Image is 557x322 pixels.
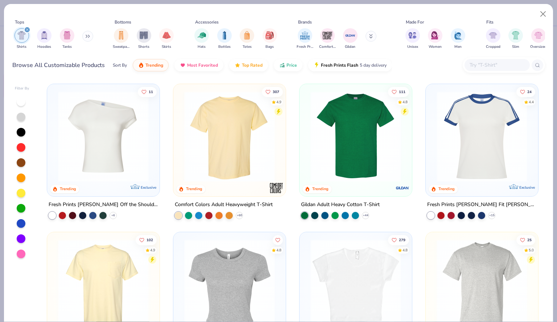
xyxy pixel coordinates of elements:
[60,28,74,50] div: filter for Tanks
[269,181,284,195] img: Comfort Colors logo
[345,44,355,50] span: Gildan
[180,62,186,68] img: most_fav.gif
[486,28,500,50] div: filter for Cropped
[300,30,310,41] img: Fresh Prints Image
[37,28,51,50] button: filter button
[217,28,232,50] div: filter for Bottles
[243,44,252,50] span: Totes
[399,90,405,93] span: 111
[534,31,542,39] img: Oversized Image
[431,31,440,39] img: Women Image
[529,247,534,253] div: 5.0
[319,44,336,50] span: Comfort Colors
[60,28,74,50] button: filter button
[15,28,29,50] div: filter for Shirts
[405,28,420,50] div: filter for Unisex
[512,44,519,50] span: Slim
[37,28,51,50] div: filter for Hoodies
[274,59,302,71] button: Price
[49,200,158,209] div: Fresh Prints [PERSON_NAME] Off the Shoulder Top
[363,213,368,218] span: + 44
[297,44,313,50] span: Fresh Prints
[162,44,171,50] span: Skirts
[174,59,223,71] button: Most Favorited
[343,28,358,50] button: filter button
[433,91,531,182] img: e5540c4d-e74a-4e58-9a52-192fe86bec9f
[137,28,151,50] div: filter for Shorts
[308,59,392,71] button: Fresh Prints Flash5 day delivery
[115,19,131,25] div: Bottoms
[243,31,251,39] img: Totes Image
[140,31,148,39] img: Shorts Image
[451,28,465,50] div: filter for Men
[37,44,51,50] span: Hoodies
[117,31,125,39] img: Sweatpants Image
[265,44,274,50] span: Bags
[508,28,523,50] button: filter button
[388,87,409,97] button: Like
[138,87,157,97] button: Like
[427,200,537,209] div: Fresh Prints [PERSON_NAME] Fit [PERSON_NAME] Shirt with Stripes
[263,28,277,50] div: filter for Bags
[175,200,273,209] div: Comfort Colors Adult Heavyweight T-Shirt
[527,90,532,93] span: 24
[428,28,442,50] div: filter for Women
[407,44,418,50] span: Unisex
[198,44,206,50] span: Hats
[235,62,240,68] img: TopRated.gif
[145,62,163,68] span: Trending
[489,213,494,218] span: + 15
[150,247,156,253] div: 4.9
[399,238,405,242] span: 279
[276,99,281,105] div: 4.9
[298,19,312,25] div: Brands
[527,238,532,242] span: 25
[408,31,417,39] img: Unisex Image
[137,28,151,50] button: filter button
[17,44,26,50] span: Shirts
[242,62,263,68] span: Top Rated
[220,31,228,39] img: Bottles Image
[469,61,525,69] input: Try "T-Shirt"
[198,31,206,39] img: Hats Image
[516,235,535,245] button: Like
[530,28,546,50] button: filter button
[486,44,500,50] span: Cropped
[404,91,502,182] img: c7959168-479a-4259-8c5e-120e54807d6b
[113,44,129,50] span: Sweatpants
[307,91,405,182] img: db319196-8705-402d-8b46-62aaa07ed94f
[149,90,153,93] span: 11
[297,28,313,50] div: filter for Fresh Prints
[486,28,500,50] button: filter button
[429,44,442,50] span: Women
[133,59,169,71] button: Trending
[273,90,279,93] span: 307
[405,28,420,50] button: filter button
[15,86,29,91] div: Filter By
[138,44,149,50] span: Shorts
[345,30,356,41] img: Gildan Image
[218,44,231,50] span: Bottles
[147,238,153,242] span: 102
[194,28,209,50] div: filter for Hats
[486,19,494,25] div: Fits
[273,235,283,245] button: Like
[63,31,71,39] img: Tanks Image
[360,61,387,70] span: 5 day delivery
[343,28,358,50] div: filter for Gildan
[319,28,336,50] button: filter button
[286,62,297,68] span: Price
[489,31,497,39] img: Cropped Image
[319,28,336,50] div: filter for Comfort Colors
[262,87,283,97] button: Like
[162,31,171,39] img: Skirts Image
[136,235,157,245] button: Like
[62,44,72,50] span: Tanks
[217,28,232,50] button: filter button
[530,28,546,50] div: filter for Oversized
[17,31,26,39] img: Shirts Image
[314,62,319,68] img: flash.gif
[508,28,523,50] div: filter for Slim
[15,28,29,50] button: filter button
[54,91,152,182] img: a1c94bf0-cbc2-4c5c-96ec-cab3b8502a7f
